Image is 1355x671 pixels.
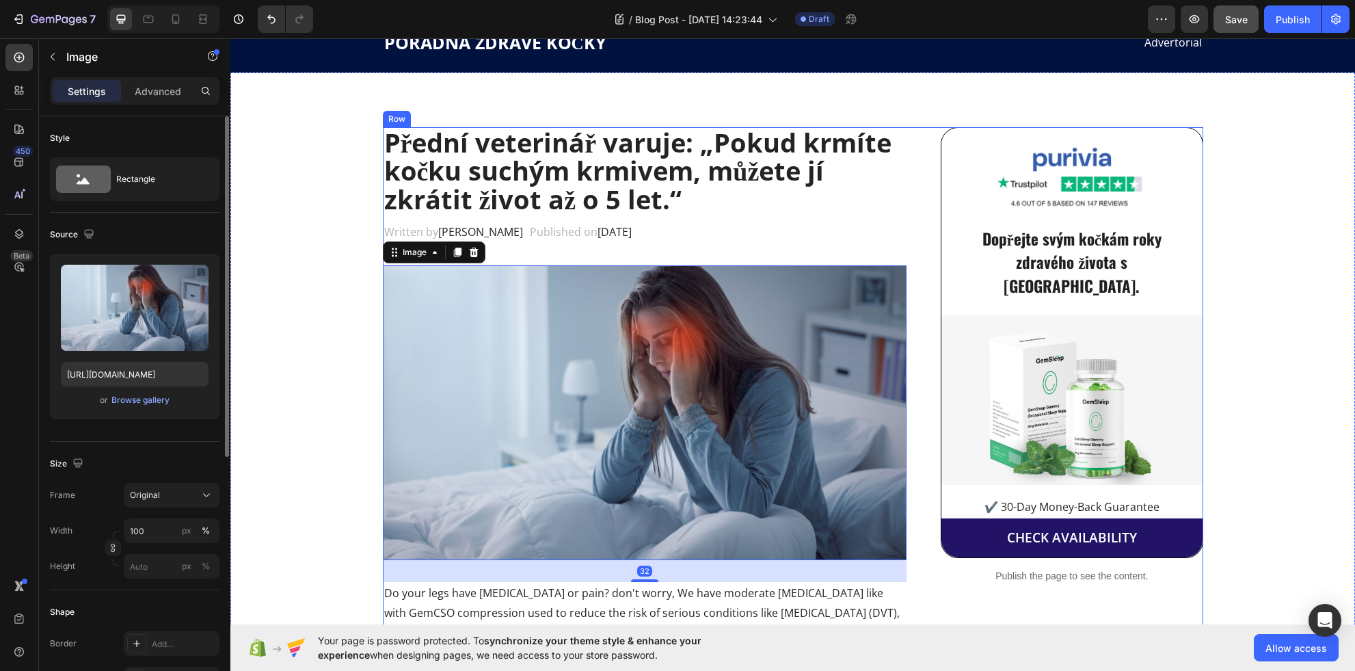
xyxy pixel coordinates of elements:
button: % [178,523,195,539]
div: Source [50,226,97,244]
img: Alt Image [744,106,939,171]
span: Allow access [1265,641,1327,655]
span: / [629,12,632,27]
p: ✔️ 30-Day Money-Back Guarantee [712,459,970,479]
div: % [202,560,210,573]
iframe: Design area [230,38,1355,624]
div: CHECK AVAILABILITY [777,491,907,508]
p: Published on [299,184,401,204]
span: [DATE] [367,186,401,201]
div: px [182,525,191,537]
p: Advanced [135,84,181,98]
span: synchronize your theme style & enhance your experience [318,635,701,661]
div: Browse gallery [111,394,170,406]
p: Settings [68,84,106,98]
p: Written by [154,184,295,204]
button: Save [1213,5,1259,33]
div: Beta [10,250,33,261]
p: Do your legs have [MEDICAL_DATA] or pain? don't worry, We have moderate [MEDICAL_DATA] like with ... [154,545,675,604]
span: Your page is password protected. To when designing pages, we need access to your store password. [318,633,755,662]
span: [PERSON_NAME] [208,186,293,201]
div: Row [155,75,178,87]
span: Save [1225,14,1248,25]
button: Publish [1264,5,1322,33]
button: 7 [5,5,102,33]
div: Open Intercom Messenger [1309,604,1341,637]
div: Style [50,132,70,144]
button: px [198,558,214,575]
img: Alt Image [711,277,971,447]
button: Browse gallery [111,393,170,407]
div: Rectangle [116,163,200,195]
div: Add... [152,638,216,650]
span: Original [130,489,160,501]
div: Shape [50,606,75,618]
label: Width [50,525,72,537]
span: Blog Post - [DATE] 14:23:44 [635,12,762,27]
div: 450 [13,146,33,157]
div: % [202,525,210,537]
label: Height [50,560,75,573]
div: Undo/Redo [258,5,313,33]
div: px [182,560,191,573]
button: % [178,558,195,575]
button: Allow access [1254,634,1339,661]
button: px [198,523,214,539]
div: Publish [1276,12,1310,27]
p: Publish the page to see the content. [710,531,972,545]
h2: Dopřejte svým kočkám roky zdravého života s [GEOGRAPHIC_DATA]. [719,187,963,261]
p: Image [66,49,183,65]
input: px% [124,554,219,579]
span: or [100,392,108,408]
div: Image [170,208,199,220]
div: Border [50,637,77,650]
button: CHECK AVAILABILITY [711,480,971,519]
div: 32 [407,527,422,538]
div: Size [50,455,86,473]
button: Original [124,483,219,508]
img: Alt Image [152,227,677,522]
h2: Přední veterinář varuje: „Pokud krmíte kočku suchým krmivem, můžete jí zkrátit život až o 5 let.“ [152,89,677,177]
label: Frame [50,489,75,501]
p: 7 [90,11,96,27]
input: px% [124,518,219,543]
input: https://example.com/image.jpg [61,362,209,386]
img: preview-image [61,265,209,351]
span: Draft [809,13,829,25]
